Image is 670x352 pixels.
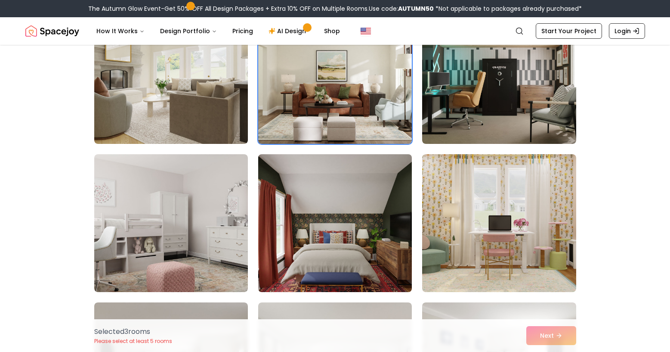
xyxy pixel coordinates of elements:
a: Login [609,23,645,39]
a: Start Your Project [536,23,602,39]
a: Shop [317,22,347,40]
img: Room room-19 [94,154,248,292]
a: AI Design [262,22,315,40]
img: Room room-18 [422,6,576,144]
a: Pricing [225,22,260,40]
span: Use code: [369,4,434,13]
p: Selected 3 room s [94,327,172,337]
a: Spacejoy [25,22,79,40]
div: The Autumn Glow Event-Get 50% OFF All Design Packages + Extra 10% OFF on Multiple Rooms. [88,4,582,13]
nav: Main [90,22,347,40]
button: Design Portfolio [153,22,224,40]
b: AUTUMN50 [398,4,434,13]
nav: Global [25,17,645,45]
img: Spacejoy Logo [25,22,79,40]
button: How It Works [90,22,151,40]
img: Room room-20 [254,151,416,296]
img: Room room-16 [94,6,248,144]
img: Room room-21 [422,154,576,292]
span: *Not applicable to packages already purchased* [434,4,582,13]
p: Please select at least 5 rooms [94,338,172,345]
img: United States [361,26,371,36]
img: Room room-17 [258,6,412,144]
